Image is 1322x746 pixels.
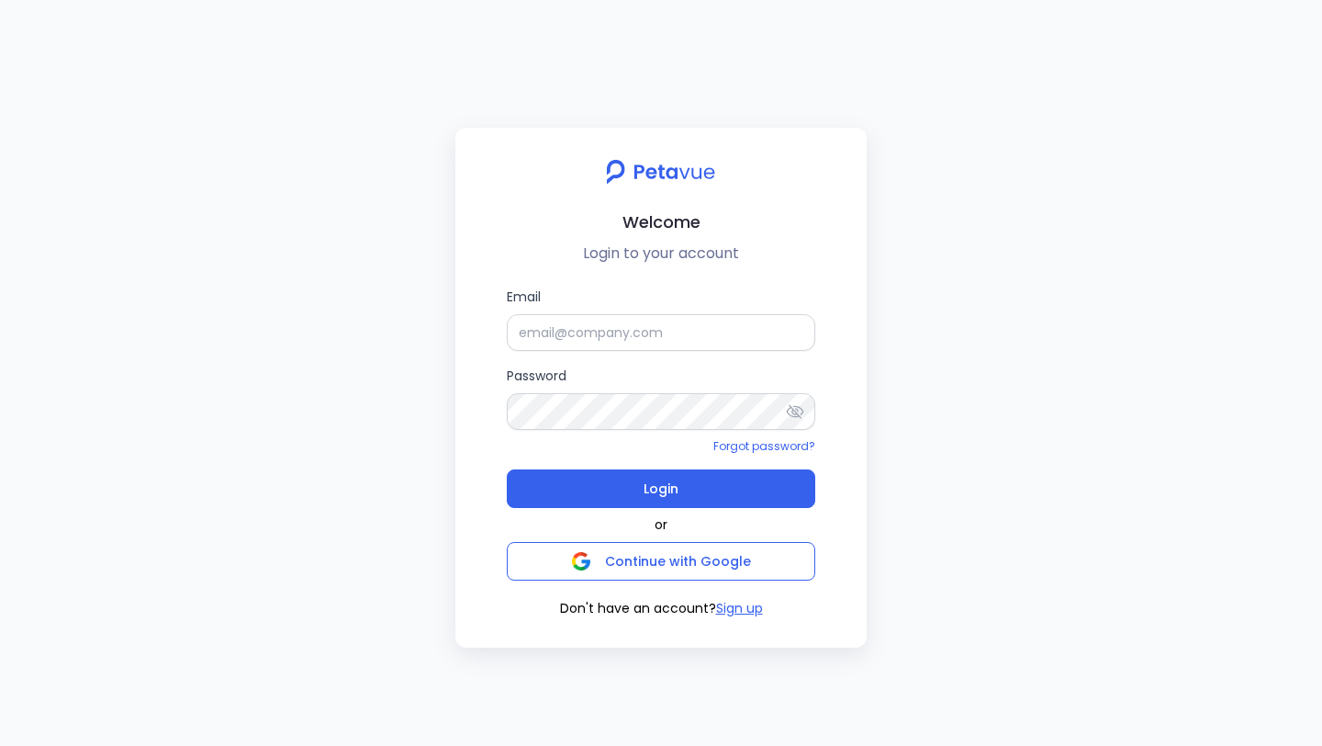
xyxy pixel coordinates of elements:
[470,243,852,265] p: Login to your account
[644,476,678,502] span: Login
[470,209,852,235] h2: Welcome
[560,599,716,618] span: Don't have an account?
[507,393,815,430] input: Password
[594,150,727,194] img: petavue logo
[507,314,815,351] input: Email
[507,287,815,351] label: Email
[507,366,815,430] label: Password
[507,542,815,581] button: Continue with Google
[713,438,815,454] a: Forgot password?
[655,515,667,535] span: or
[507,469,815,508] button: Login
[716,599,763,618] button: Sign up
[605,552,751,571] span: Continue with Google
